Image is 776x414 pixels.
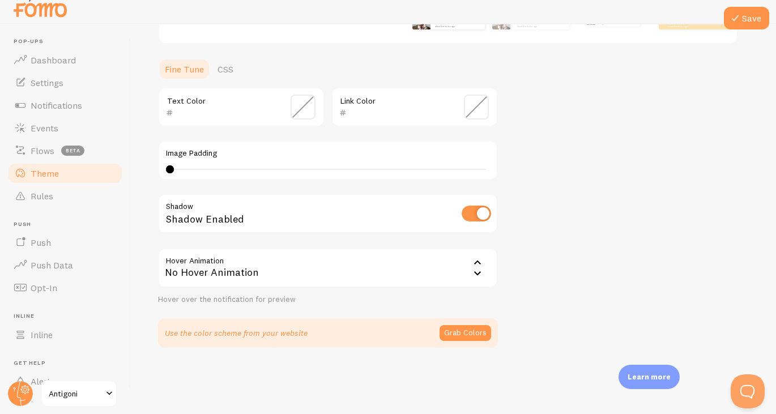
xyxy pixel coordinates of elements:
[586,16,595,25] img: Fomo
[31,190,53,202] span: Rules
[158,248,498,288] div: No Hover Animation
[435,13,480,27] p: from [GEOGRAPHIC_DATA] just bought a
[531,20,555,25] a: Metallica t-shirt
[31,259,73,271] span: Push Data
[31,282,57,293] span: Opt-In
[7,162,123,185] a: Theme
[165,327,308,339] p: Use the color scheme from your website
[7,370,123,392] a: Alerts
[608,22,628,25] a: Metallica t-shirt
[31,168,59,179] span: Theme
[31,77,63,88] span: Settings
[31,329,53,340] span: Inline
[681,20,706,25] a: Metallica t-shirt
[597,14,635,27] p: from [GEOGRAPHIC_DATA] just bought a
[31,100,82,111] span: Notifications
[41,380,117,407] a: Antigoni
[31,237,51,248] span: Push
[449,20,473,25] a: Metallica t-shirt
[158,194,498,235] div: Shadow Enabled
[31,145,54,156] span: Flows
[166,148,490,159] label: Image Padding
[14,38,123,45] span: Pop-ups
[668,13,713,27] p: from [GEOGRAPHIC_DATA] just bought a
[412,11,430,29] img: Fomo
[14,360,123,367] span: Get Help
[158,58,211,80] a: Fine Tune
[7,231,123,254] a: Push
[7,71,123,94] a: Settings
[731,374,765,408] iframe: Help Scout Beacon - Open
[14,313,123,320] span: Inline
[619,365,680,389] div: Learn more
[440,325,491,341] button: Grab Colors
[31,375,55,387] span: Alerts
[211,58,240,80] a: CSS
[7,49,123,71] a: Dashboard
[7,323,123,346] a: Inline
[7,276,123,299] a: Opt-In
[668,25,712,27] small: about 4 minutes ago
[14,221,123,228] span: Push
[61,146,84,156] span: beta
[31,122,58,134] span: Events
[517,13,565,27] p: from [GEOGRAPHIC_DATA] just bought a
[435,25,479,27] small: about 4 minutes ago
[7,139,123,162] a: Flows beta
[7,94,123,117] a: Notifications
[628,372,671,382] p: Learn more
[31,54,76,66] span: Dashboard
[7,254,123,276] a: Push Data
[492,11,510,29] img: Fomo
[517,25,564,27] small: about 4 minutes ago
[49,387,103,400] span: Antigoni
[7,185,123,207] a: Rules
[7,117,123,139] a: Events
[158,295,498,305] div: Hover over the notification for preview
[724,7,769,29] button: Save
